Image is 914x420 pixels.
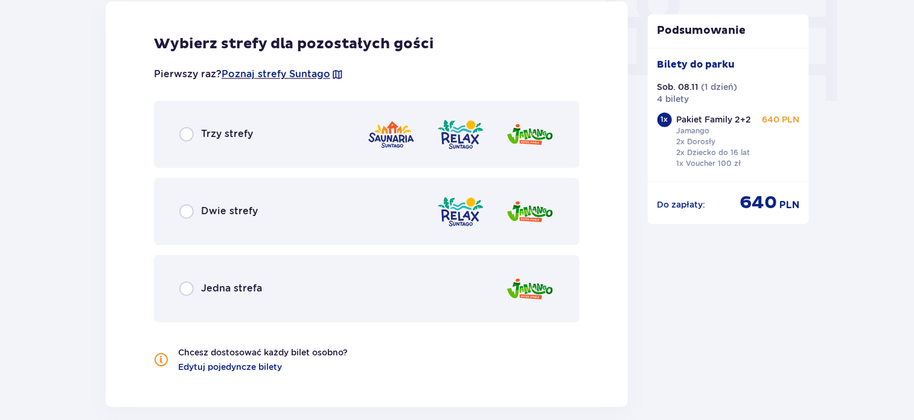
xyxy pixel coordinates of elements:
img: Saunaria [367,117,415,151]
p: 2x Dorosły 2x Dziecko do 16 lat 1x Voucher 100 zł [677,137,750,170]
p: Podsumowanie [648,24,810,39]
img: Relax [436,117,485,151]
span: Trzy strefy [201,127,253,141]
img: Jamango [506,117,554,151]
a: Poznaj strefy Suntago [222,68,330,81]
p: Jamango [677,126,710,137]
span: Jedna strefa [201,282,262,295]
p: Bilety do parku [657,59,735,72]
p: Do zapłaty : [657,199,706,211]
img: Jamango [506,194,554,229]
p: Pakiet Family 2+2 [677,114,752,126]
h3: Wybierz strefy dla pozostałych gości [154,35,580,53]
p: Chcesz dostosować każdy bilet osobno? [178,346,348,358]
p: Sob. 08.11 [657,81,699,94]
div: 1 x [657,113,672,127]
img: Jamango [506,272,554,306]
p: Pierwszy raz? [154,68,344,81]
span: PLN [779,199,799,212]
p: 640 PLN [762,114,799,126]
p: 4 bilety [657,94,689,106]
img: Relax [436,194,485,229]
a: Edytuj pojedyncze bilety [178,361,282,373]
span: 640 [740,192,777,215]
p: ( 1 dzień ) [701,81,738,94]
span: Dwie strefy [201,205,258,218]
